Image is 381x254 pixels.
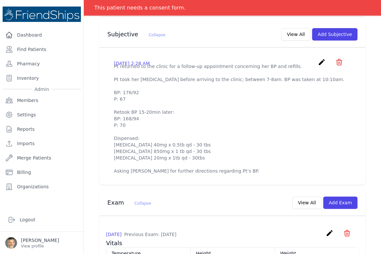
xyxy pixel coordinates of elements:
a: create [318,61,327,67]
span: Collapse [135,201,151,206]
a: Merge Patients [3,151,81,164]
button: View All [281,28,310,41]
a: Find Patients [3,43,81,56]
h3: Subjective [107,30,165,38]
a: Imports [3,137,81,150]
span: Previous Exam: [DATE] [124,232,176,237]
a: Reports [3,123,81,136]
button: Add Subjective [312,28,357,41]
a: [PERSON_NAME] View profile [5,237,78,249]
p: [DATE] 2:28 AM [114,60,150,67]
img: Medical Missions EMR [3,7,81,22]
a: Members [3,94,81,107]
p: View profile [21,244,59,249]
span: Admin [32,86,52,93]
a: Logout [5,213,78,226]
p: [DATE] [106,231,176,238]
p: [PERSON_NAME] [21,237,59,244]
span: Collapse [149,33,165,37]
a: Dashboard [3,28,81,42]
a: Pharmacy [3,57,81,70]
button: View All [292,196,321,209]
span: Vitals [106,240,122,246]
a: Settings [3,108,81,121]
a: Billing [3,166,81,179]
a: Organizations [3,180,81,193]
a: Inventory [3,72,81,85]
i: create [326,229,334,237]
p: Pt returned to the clinic for a follow-up appointment concerning her BP and refills. Pt took her ... [114,63,351,174]
button: Add Exam [323,196,357,209]
h3: Exam [107,199,151,207]
i: create [318,58,326,66]
a: create [326,232,335,238]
